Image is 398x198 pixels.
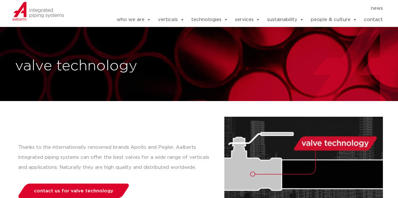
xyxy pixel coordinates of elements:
[364,13,383,26] a: contact
[158,13,184,26] a: verticals
[267,13,304,26] a: sustainability
[311,13,357,26] a: people & culture
[98,3,383,13] nav: Menu
[191,13,228,26] a: technologies
[235,13,260,26] a: services
[34,189,113,193] span: contact us for valve technology
[18,142,212,173] p: Thanks to the internationally renowned brands Apollo and Pegler, Aalberts integrated piping syste...
[371,3,383,13] a: news
[117,13,151,26] a: who we are
[15,56,196,76] h1: valve technology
